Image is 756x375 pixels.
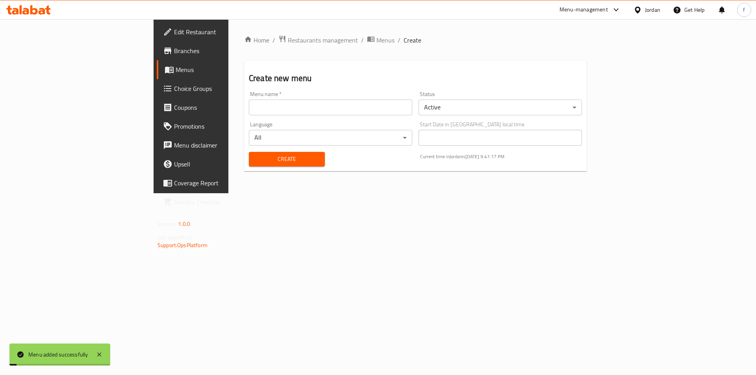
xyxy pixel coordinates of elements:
div: Menu added successfully [28,350,88,359]
span: Restaurants management [288,35,358,45]
span: Branches [174,46,274,55]
span: Choice Groups [174,84,274,93]
a: Promotions [157,117,280,136]
span: Edit Restaurant [174,27,274,37]
a: Support.OpsPlatform [157,240,208,250]
div: All [249,130,412,146]
h2: Create new menu [249,72,582,84]
li: / [398,35,400,45]
span: Coupons [174,103,274,112]
span: Menu disclaimer [174,140,274,150]
a: Upsell [157,155,280,174]
span: Version: [157,219,177,229]
input: Please enter Menu name [249,100,412,115]
a: Menus [157,60,280,79]
span: Promotions [174,122,274,131]
li: / [361,35,364,45]
a: Menu disclaimer [157,136,280,155]
div: Jordan [645,6,660,14]
nav: breadcrumb [244,35,587,45]
a: Restaurants management [278,35,358,45]
a: Branches [157,41,280,60]
a: Menus [367,35,395,45]
a: Edit Restaurant [157,22,280,41]
span: Upsell [174,159,274,169]
span: Get support on: [157,232,194,242]
span: Create [255,154,319,164]
p: Current time in Jordan is [DATE] 9:41:17 PM [420,153,582,160]
span: Menus [376,35,395,45]
a: Choice Groups [157,79,280,98]
a: Coupons [157,98,280,117]
span: 1.0.0 [178,219,190,229]
a: Grocery Checklist [157,192,280,211]
span: Create [404,35,421,45]
a: Coverage Report [157,174,280,192]
div: Menu-management [560,5,608,15]
span: Grocery Checklist [174,197,274,207]
span: Coverage Report [174,178,274,188]
span: f [743,6,745,14]
span: Menus [176,65,274,74]
div: Active [419,100,582,115]
button: Create [249,152,325,166]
